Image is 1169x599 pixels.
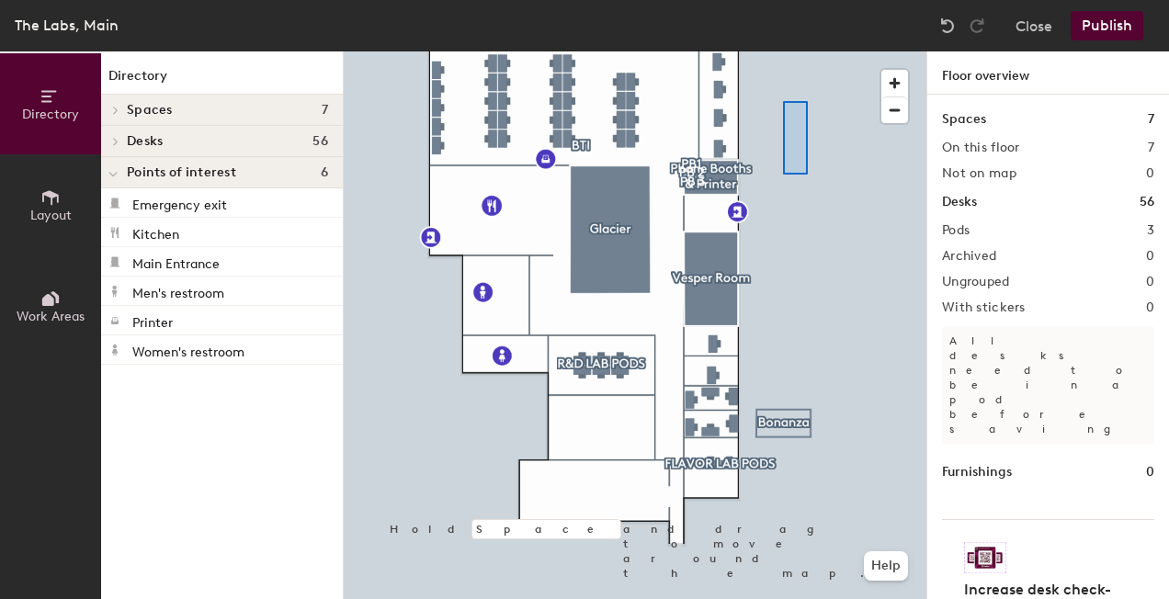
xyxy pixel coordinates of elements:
[127,103,173,118] span: Spaces
[322,103,328,118] span: 7
[938,17,957,35] img: Undo
[942,462,1012,482] h1: Furnishings
[942,109,986,130] h1: Spaces
[132,251,220,272] p: Main Entrance
[1140,192,1154,212] h1: 56
[968,17,986,35] img: Redo
[1146,275,1154,289] h2: 0
[312,134,328,149] span: 56
[1146,462,1154,482] h1: 0
[942,166,1016,181] h2: Not on map
[132,280,224,301] p: Men's restroom
[1146,300,1154,315] h2: 0
[1146,166,1154,181] h2: 0
[1147,223,1154,238] h2: 3
[942,326,1154,444] p: All desks need to be in a pod before saving
[22,107,79,122] span: Directory
[942,300,1026,315] h2: With stickers
[927,51,1169,95] h1: Floor overview
[942,223,970,238] h2: Pods
[1148,109,1154,130] h1: 7
[132,192,227,213] p: Emergency exit
[1071,11,1143,40] button: Publish
[942,275,1010,289] h2: Ungrouped
[101,66,343,95] h1: Directory
[30,208,72,223] span: Layout
[132,221,179,243] p: Kitchen
[17,309,85,324] span: Work Areas
[1146,249,1154,264] h2: 0
[1016,11,1052,40] button: Close
[964,542,1006,573] img: Sticker logo
[127,134,163,149] span: Desks
[942,192,977,212] h1: Desks
[15,14,119,37] div: The Labs, Main
[864,551,908,581] button: Help
[942,141,1020,155] h2: On this floor
[942,249,996,264] h2: Archived
[1148,141,1154,155] h2: 7
[132,310,173,331] p: Printer
[132,339,244,360] p: Women's restroom
[127,165,236,180] span: Points of interest
[321,165,328,180] span: 6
